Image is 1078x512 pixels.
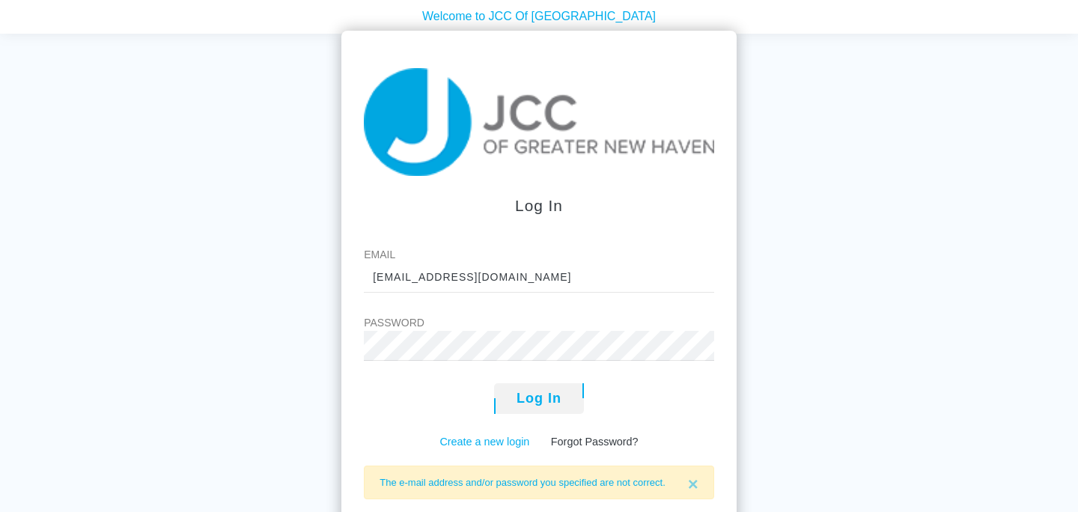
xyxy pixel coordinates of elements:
a: Forgot Password? [551,436,639,448]
button: Log In [494,383,584,414]
span: × [688,474,698,494]
div: The e-mail address and/or password you specified are not correct. [364,466,714,500]
label: Password [364,315,714,331]
img: taiji-logo.png [364,68,714,176]
label: Email [364,247,714,263]
div: Log In [364,194,714,217]
button: Close [673,466,713,502]
input: johnny@email.com [364,263,714,293]
p: Welcome to JCC Of [GEOGRAPHIC_DATA] [11,3,1067,22]
a: Create a new login [439,436,529,448]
